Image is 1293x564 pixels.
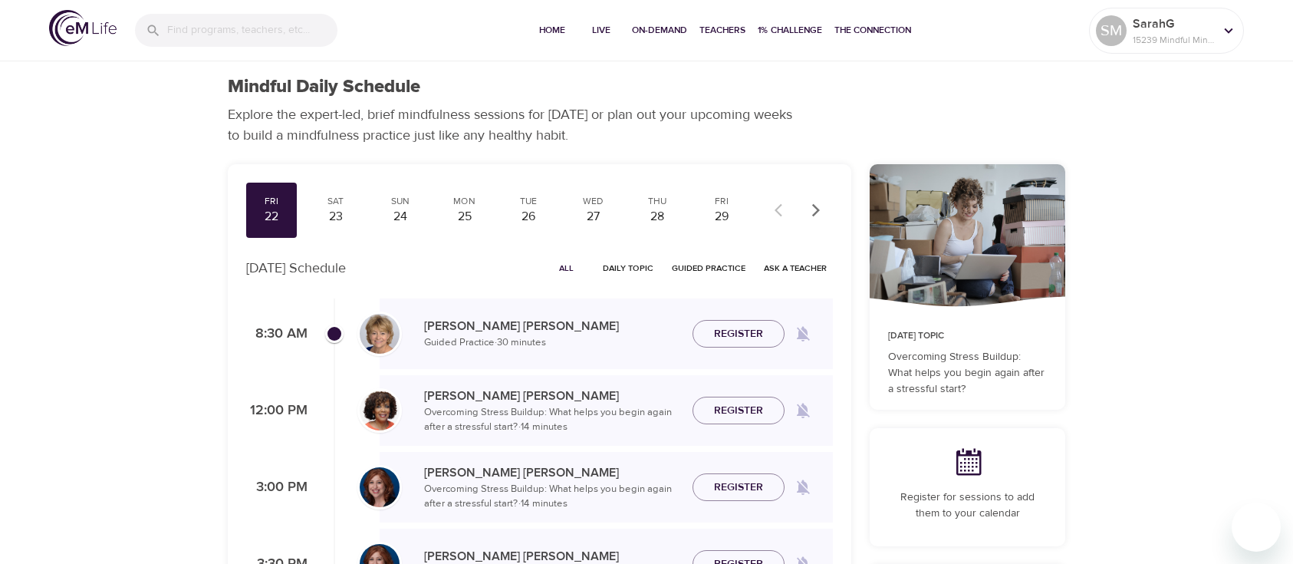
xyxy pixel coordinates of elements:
div: Sun [381,195,419,208]
button: Register [693,397,785,425]
button: All [541,256,591,280]
div: Fri [702,195,741,208]
p: Register for sessions to add them to your calendar [888,490,1047,522]
div: 26 [510,208,548,226]
iframe: Button to launch messaging window [1232,503,1281,552]
img: logo [49,10,117,46]
p: 8:30 AM [246,324,308,345]
div: Tue [510,195,548,208]
button: Guided Practice [666,256,752,280]
h1: Mindful Daily Schedule [228,76,420,98]
span: Remind me when a class goes live every Friday at 12:00 PM [785,392,821,429]
button: Register [693,473,785,502]
p: [PERSON_NAME] [PERSON_NAME] [424,463,680,482]
p: Overcoming Stress Buildup: What helps you begin again after a stressful start? [888,349,1047,397]
div: Thu [638,195,676,208]
div: Mon [446,195,484,208]
div: 29 [702,208,741,226]
div: Sat [317,195,355,208]
span: Teachers [699,22,745,38]
div: 24 [381,208,419,226]
div: SM [1096,15,1127,46]
span: The Connection [834,22,911,38]
p: [PERSON_NAME] [PERSON_NAME] [424,317,680,335]
span: Remind me when a class goes live every Friday at 8:30 AM [785,315,821,352]
p: [PERSON_NAME] [PERSON_NAME] [424,387,680,405]
p: [DATE] Schedule [246,258,346,279]
button: Ask a Teacher [758,256,833,280]
p: SarahG [1133,15,1214,33]
div: Fri [252,195,291,208]
p: 12:00 PM [246,401,308,421]
img: Elaine_Smookler-min.jpg [360,467,400,507]
span: Register [714,325,763,344]
div: 28 [638,208,676,226]
span: Guided Practice [672,261,745,275]
p: 3:00 PM [246,477,308,498]
p: 15239 Mindful Minutes [1133,33,1214,47]
p: Explore the expert-led, brief mindfulness sessions for [DATE] or plan out your upcoming weeks to ... [228,104,803,146]
p: [DATE] Topic [888,329,1047,343]
p: Guided Practice · 30 minutes [424,335,680,351]
div: Wed [574,195,612,208]
span: Ask a Teacher [764,261,827,275]
button: Register [693,320,785,348]
span: All [548,261,584,275]
img: Janet_Jackson-min.jpg [360,391,400,430]
div: 23 [317,208,355,226]
button: Daily Topic [597,256,660,280]
input: Find programs, teachers, etc... [167,14,337,47]
div: 27 [574,208,612,226]
p: Overcoming Stress Buildup: What helps you begin again after a stressful start? · 14 minutes [424,405,680,435]
span: On-Demand [632,22,687,38]
span: Live [583,22,620,38]
img: Lisa_Wickham-min.jpg [360,314,400,354]
p: Overcoming Stress Buildup: What helps you begin again after a stressful start? · 14 minutes [424,482,680,512]
span: Home [534,22,571,38]
span: Register [714,401,763,421]
span: Remind me when a class goes live every Friday at 3:00 PM [785,469,821,506]
span: 1% Challenge [758,22,822,38]
span: Daily Topic [603,261,653,275]
div: 22 [252,208,291,226]
div: 25 [446,208,484,226]
span: Register [714,478,763,497]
